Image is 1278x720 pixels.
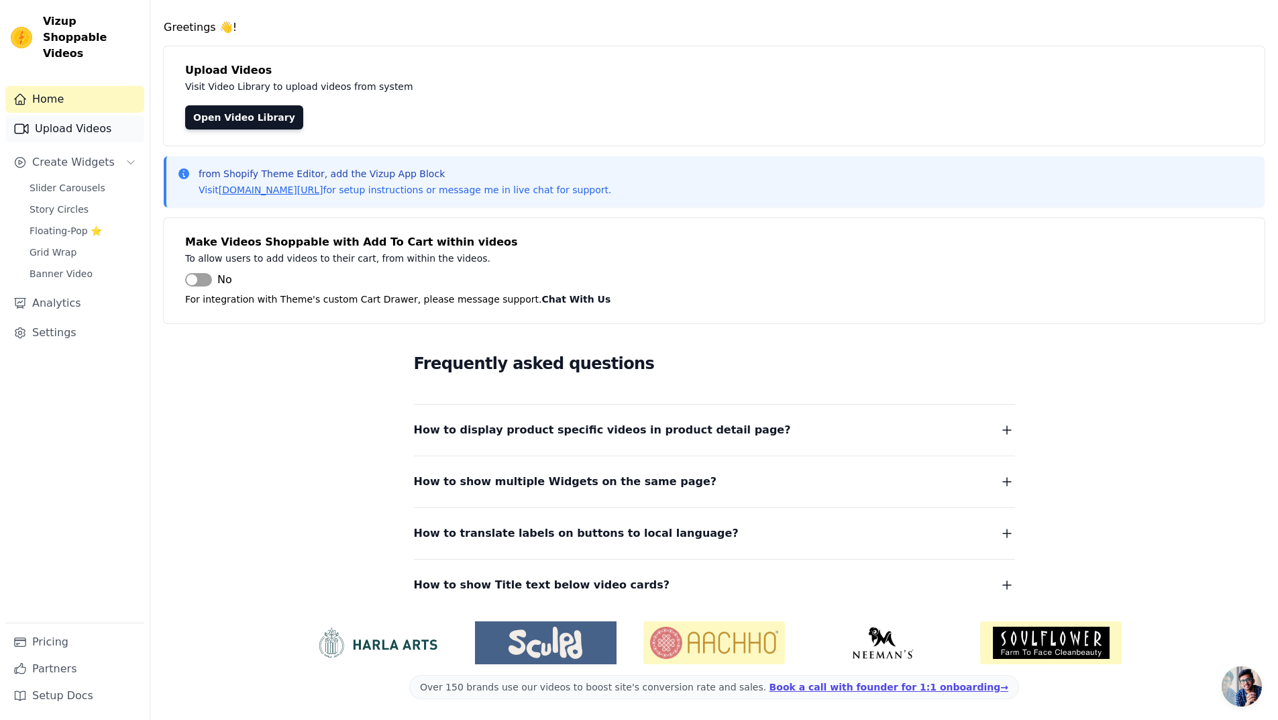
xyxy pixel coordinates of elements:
span: Floating-Pop ⭐ [30,224,102,238]
span: Create Widgets [32,154,115,170]
button: No [185,272,232,288]
p: from Shopify Theme Editor, add the Vizup App Block [199,167,611,181]
span: How to translate labels on buttons to local language? [414,524,739,543]
a: Grid Wrap [21,243,144,262]
a: Banner Video [21,264,144,283]
button: Chat With Us [542,291,611,307]
span: How to show Title text below video cards? [414,576,670,595]
a: Analytics [5,290,144,317]
span: Story Circles [30,203,89,216]
div: Open chat [1222,666,1262,707]
a: Home [5,86,144,113]
a: Slider Carousels [21,178,144,197]
span: Banner Video [30,267,93,280]
a: Story Circles [21,200,144,219]
button: How to show multiple Widgets on the same page? [414,472,1015,491]
img: HarlaArts [307,627,448,659]
h4: Make Videos Shoppable with Add To Cart within videos [185,234,1243,250]
p: Visit Video Library to upload videos from system [185,79,786,95]
button: How to translate labels on buttons to local language? [414,524,1015,543]
span: How to display product specific videos in product detail page? [414,421,791,440]
span: No [217,272,232,288]
button: How to display product specific videos in product detail page? [414,421,1015,440]
a: Settings [5,319,144,346]
a: Floating-Pop ⭐ [21,221,144,240]
img: Sculpd US [475,627,617,659]
h2: Frequently asked questions [414,350,1015,377]
a: Open Video Library [185,105,303,130]
p: For integration with Theme's custom Cart Drawer, please message support. [185,291,1243,307]
a: Upload Videos [5,115,144,142]
a: [DOMAIN_NAME][URL] [219,185,323,195]
a: Pricing [5,629,144,656]
a: Partners [5,656,144,682]
button: Create Widgets [5,149,144,176]
h4: Upload Videos [185,62,1243,79]
span: Grid Wrap [30,246,76,259]
img: Soulflower [980,621,1122,664]
img: Vizup [11,27,32,48]
img: Neeman's [812,627,953,659]
p: To allow users to add videos to their cart, from within the videos. [185,250,786,266]
span: Vizup Shoppable Videos [43,13,139,62]
img: Aachho [643,621,785,664]
span: How to show multiple Widgets on the same page? [414,472,717,491]
h4: Greetings 👋! [164,19,1265,36]
a: Book a call with founder for 1:1 onboarding [769,682,1008,692]
a: Setup Docs [5,682,144,709]
button: How to show Title text below video cards? [414,576,1015,595]
p: Visit for setup instructions or message me in live chat for support. [199,183,611,197]
span: Slider Carousels [30,181,105,195]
